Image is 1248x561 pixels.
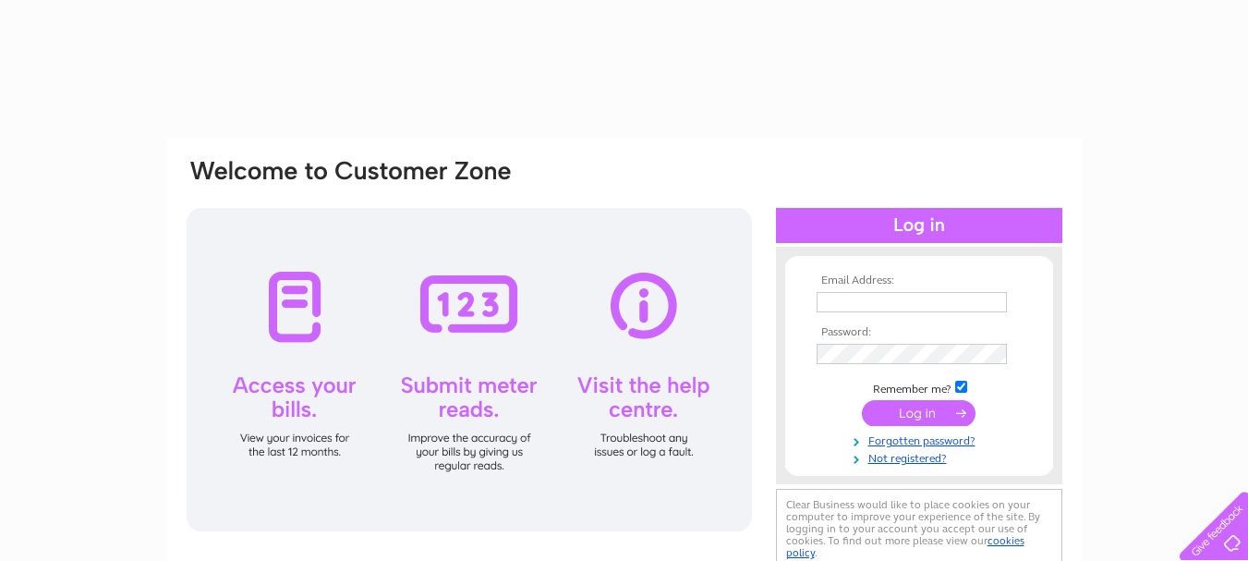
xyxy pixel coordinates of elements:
[812,378,1026,396] td: Remember me?
[862,400,975,426] input: Submit
[817,448,1026,466] a: Not registered?
[812,326,1026,339] th: Password:
[786,534,1024,559] a: cookies policy
[812,274,1026,287] th: Email Address:
[817,431,1026,448] a: Forgotten password?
